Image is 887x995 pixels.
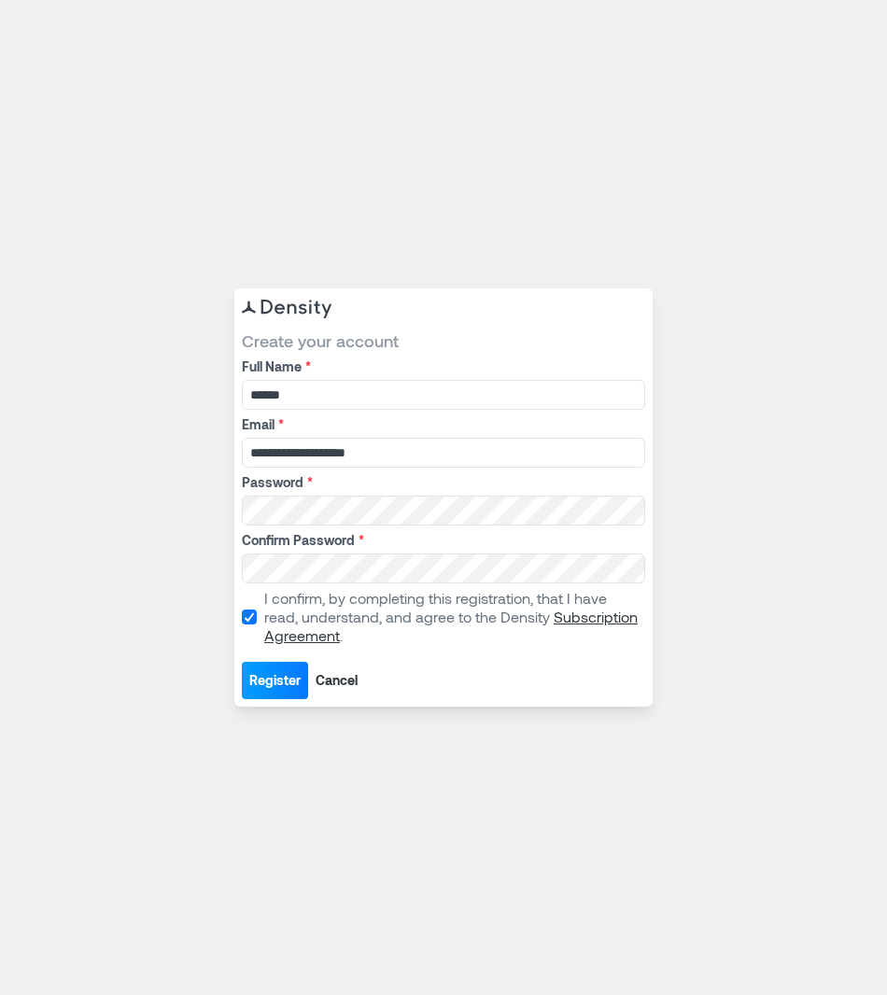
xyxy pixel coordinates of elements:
button: Register [242,662,308,699]
button: Cancel [308,662,365,699]
a: Subscription Agreement [264,608,638,644]
label: Email [242,415,641,434]
span: Register [249,671,301,690]
span: Cancel [316,671,358,690]
span: Create your account [242,329,645,352]
label: Confirm Password [242,531,641,550]
label: Full Name [242,357,641,376]
p: I confirm, by completing this registration, that I have read, understand, and agree to the Density . [264,589,641,645]
label: Password [242,473,641,492]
